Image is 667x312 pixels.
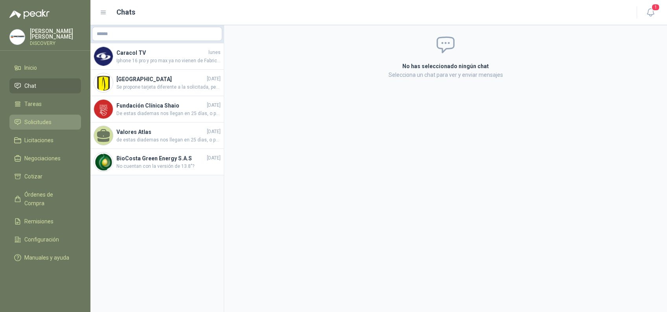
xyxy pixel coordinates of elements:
[9,187,81,211] a: Órdenes de Compra
[116,7,135,18] h1: Chats
[94,47,113,66] img: Company Logo
[9,60,81,75] a: Inicio
[24,82,36,90] span: Chat
[9,97,81,111] a: Tareas
[24,100,42,108] span: Tareas
[30,41,81,46] p: DISCOVERY
[9,169,81,184] a: Cotizar
[116,163,221,170] span: No cuentan con la versión de 13.8"?
[24,118,52,126] span: Solicitudes
[116,128,205,136] h4: Valores Atlas
[207,75,221,83] span: [DATE]
[308,71,583,79] p: Selecciona un chat para ver y enviar mensajes
[207,102,221,109] span: [DATE]
[90,43,224,70] a: Company LogoCaracol TVlunesIphone 16 pro y pro max ya no vienen de Fabrica, podemos ofrecer 16 no...
[116,154,205,163] h4: BioCosta Green Energy S.A.S
[207,128,221,136] span: [DATE]
[9,78,81,93] a: Chat
[90,149,224,175] a: Company LogoBioCosta Green Energy S.A.S[DATE]No cuentan con la versión de 13.8"?
[116,48,207,57] h4: Caracol TV
[9,115,81,130] a: Solicitudes
[24,253,69,262] span: Manuales y ayuda
[9,151,81,166] a: Negociaciones
[94,73,113,92] img: Company Logo
[24,154,61,163] span: Negociaciones
[116,57,221,65] span: Iphone 16 pro y pro max ya no vienen de Fabrica, podemos ofrecer 16 normal o 17 pro y pro max
[207,154,221,162] span: [DATE]
[308,62,583,71] h2: No has seleccionado ningún chat
[116,110,221,117] span: De estas diademas nos llegan en 25 días, o para entrega inmediata tenemos estas que son las que r...
[24,172,42,181] span: Cotizar
[651,4,660,11] span: 1
[9,250,81,265] a: Manuales y ayuda
[116,75,205,84] h4: [GEOGRAPHIC_DATA]
[90,70,224,96] a: Company Logo[GEOGRAPHIC_DATA][DATE]Se propone tarjeta diferente a la solicitada, pero sería la má...
[9,133,81,148] a: Licitaciones
[24,136,53,145] span: Licitaciones
[24,217,53,226] span: Remisiones
[9,214,81,229] a: Remisiones
[9,9,50,19] img: Logo peakr
[116,136,221,144] span: de estas diademas nos llegan en 25 dìas, o para entrega inmediata tenemos estas que son las que r...
[24,235,59,244] span: Configuración
[24,190,74,208] span: Órdenes de Compra
[208,49,221,56] span: lunes
[24,63,37,72] span: Inicio
[9,232,81,247] a: Configuración
[116,101,205,110] h4: Fundación Clínica Shaio
[116,84,221,91] span: Se propone tarjeta diferente a la solicitada, pero sería la más similar que podemos ofrecer
[94,100,113,119] img: Company Logo
[30,28,81,39] p: [PERSON_NAME] [PERSON_NAME]
[643,6,658,20] button: 1
[90,96,224,123] a: Company LogoFundación Clínica Shaio[DATE]De estas diademas nos llegan en 25 días, o para entrega ...
[10,30,25,45] img: Company Logo
[90,123,224,149] a: Valores Atlas[DATE]de estas diademas nos llegan en 25 dìas, o para entrega inmediata tenemos esta...
[94,152,113,171] img: Company Logo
